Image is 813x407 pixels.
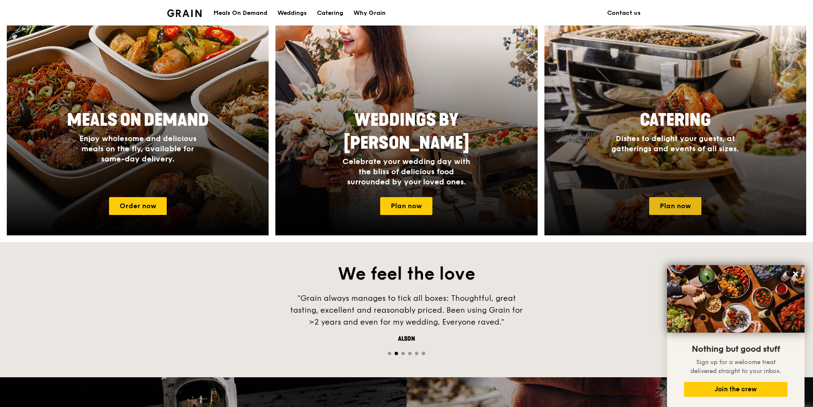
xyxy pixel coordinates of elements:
a: Catering [312,0,348,26]
a: Plan now [380,197,432,215]
div: Catering [317,0,343,26]
span: Dishes to delight your guests, at gatherings and events of all sizes. [611,134,739,153]
img: Grain [167,9,202,17]
div: Why Grain [353,0,386,26]
img: DSC07876-Edit02-Large.jpeg [667,265,805,333]
span: Enjoy wholesome and delicious meals on the fly, available for same-day delivery. [79,134,196,164]
a: Order now [109,197,167,215]
div: Alson [279,335,534,343]
span: Go to slide 2 [395,352,398,355]
div: Meals On Demand [213,0,267,26]
button: Close [789,267,802,281]
span: Go to slide 5 [415,352,418,355]
a: Why Grain [348,0,391,26]
span: Celebrate your wedding day with the bliss of delicious food surrounded by your loved ones. [342,157,470,187]
span: Go to slide 1 [388,352,391,355]
span: Go to slide 6 [422,352,425,355]
a: Weddings [272,0,312,26]
span: Go to slide 4 [408,352,412,355]
span: Catering [640,110,711,130]
button: Join the crew [684,382,788,397]
span: Sign up for a welcome treat delivered straight to your inbox. [690,359,781,375]
span: Weddings by [PERSON_NAME] [344,110,469,153]
a: Plan now [649,197,701,215]
div: "Grain always manages to tick all boxes: Thoughtful, great tasting, excellent and reasonably pric... [279,292,534,328]
span: Meals On Demand [67,110,209,130]
span: Go to slide 3 [401,352,405,355]
div: Weddings [278,0,307,26]
a: Contact us [602,0,646,26]
span: Nothing but good stuff [692,344,780,354]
